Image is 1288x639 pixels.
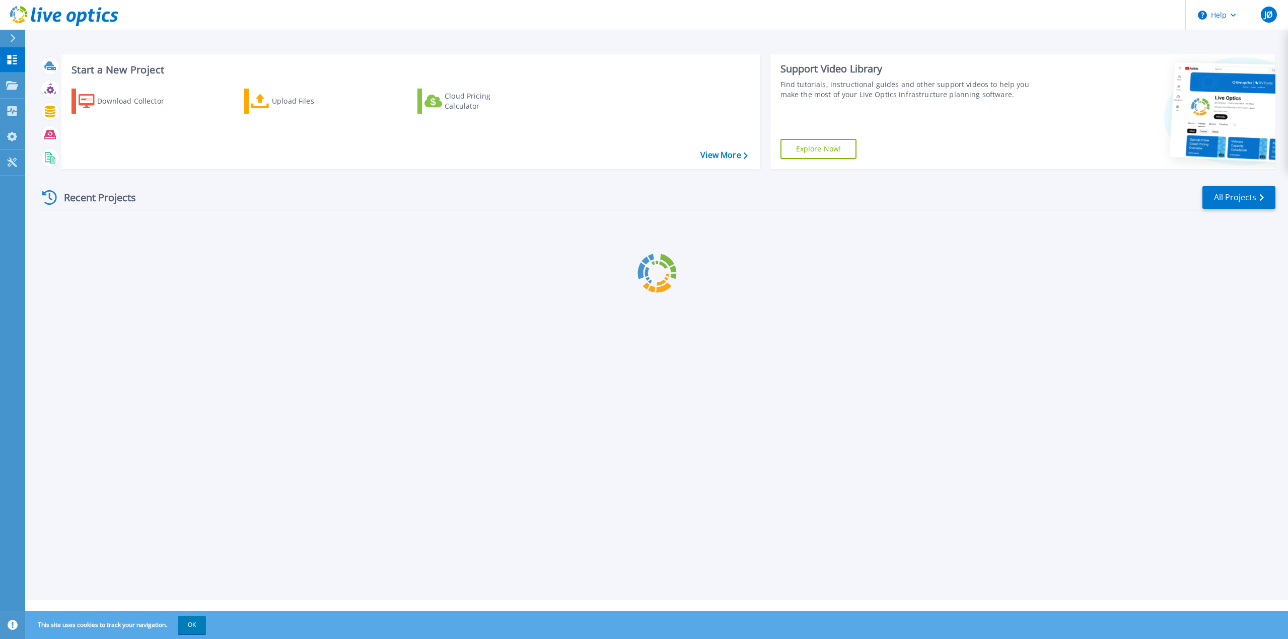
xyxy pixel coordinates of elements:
a: Explore Now! [780,139,857,159]
div: Upload Files [272,91,352,111]
div: Find tutorials, instructional guides and other support videos to help you make the most of your L... [780,79,1042,100]
h3: Start a New Project [71,64,747,75]
div: Download Collector [97,91,178,111]
a: All Projects [1202,186,1275,209]
a: Download Collector [71,89,184,114]
a: Upload Files [244,89,356,114]
span: This site uses cookies to track your navigation. [28,616,206,634]
a: Cloud Pricing Calculator [417,89,530,114]
div: Support Video Library [780,62,1042,75]
div: Recent Projects [39,185,150,210]
button: OK [178,616,206,634]
div: Cloud Pricing Calculator [445,91,525,111]
span: JØ [1264,11,1272,19]
a: View More [700,150,747,160]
